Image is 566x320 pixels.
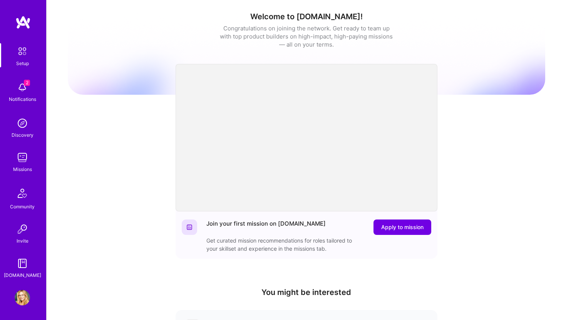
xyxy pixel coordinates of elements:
div: Missions [13,165,32,173]
img: Community [13,184,32,203]
img: teamwork [15,150,30,165]
img: discovery [15,116,30,131]
img: Invite [15,221,30,237]
img: guide book [15,256,30,271]
img: setup [14,43,30,59]
h1: Welcome to [DOMAIN_NAME]! [68,12,545,21]
button: Apply to mission [373,219,431,235]
div: Congratulations on joining the network. Get ready to team up with top product builders on high-im... [220,24,393,49]
div: Invite [17,237,28,245]
div: Community [10,203,35,211]
iframe: video [176,64,437,211]
span: Apply to mission [381,223,424,231]
div: Get curated mission recommendations for roles tailored to your skillset and experience in the mis... [206,236,360,253]
img: User Avatar [15,290,30,305]
a: User Avatar [13,290,32,305]
h4: You might be interested [176,288,437,297]
div: [DOMAIN_NAME] [4,271,41,279]
div: Notifications [9,95,36,103]
img: bell [15,80,30,95]
img: Website [186,224,193,230]
img: logo [15,15,31,29]
div: Join your first mission on [DOMAIN_NAME] [206,219,326,235]
div: Setup [16,59,29,67]
span: 2 [24,80,30,86]
div: Discovery [12,131,33,139]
